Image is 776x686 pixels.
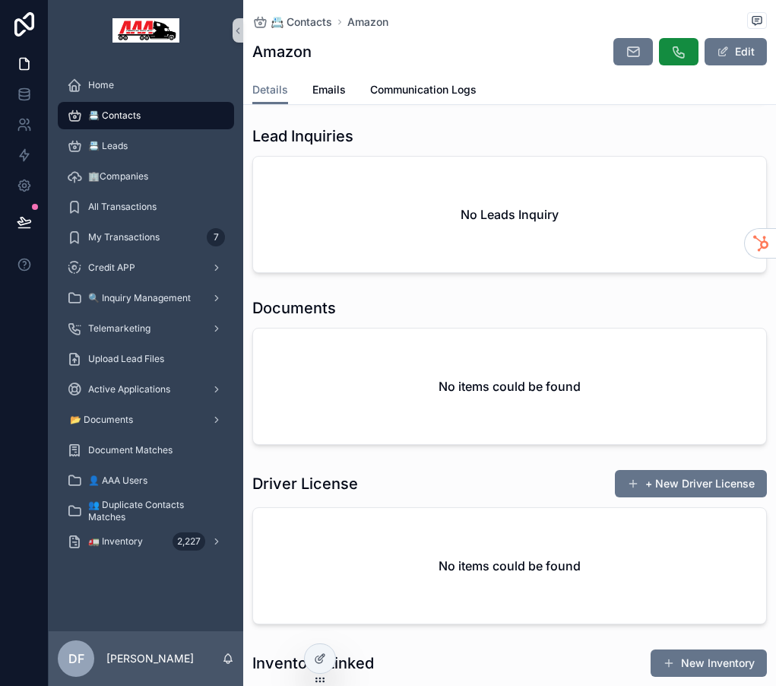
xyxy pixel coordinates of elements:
[312,76,346,106] a: Emails
[58,193,234,221] a: All Transactions
[88,475,147,487] span: 👤 AAA Users
[88,322,150,335] span: Telemarketing
[88,535,143,548] span: 🚛 Inventory
[58,467,234,494] a: 👤 AAA Users
[49,61,243,575] div: scrollable content
[88,444,173,456] span: Document Matches
[58,376,234,403] a: Active Applications
[58,71,234,99] a: Home
[271,14,332,30] span: 📇 Contacts
[252,297,336,319] h1: Documents
[312,82,346,97] span: Emails
[439,557,581,575] h2: No items could be found
[58,497,234,525] a: 👥 Duplicate Contacts Matches
[58,345,234,373] a: Upload Lead Files
[88,262,135,274] span: Credit APP
[58,132,234,160] a: 📇 Leads
[58,284,234,312] a: 🔍 Inquiry Management
[88,79,114,91] span: Home
[651,649,767,677] button: New Inventory
[461,205,559,224] h2: No Leads Inquiry
[252,14,332,30] a: 📇 Contacts
[252,82,288,97] span: Details
[88,353,164,365] span: Upload Lead Files
[252,41,312,62] h1: Amazon
[252,473,358,494] h1: Driver License
[88,292,191,304] span: 🔍 Inquiry Management
[58,406,234,434] a: 📂 Documents
[88,170,148,183] span: 🏢Companies
[370,76,477,106] a: Communication Logs
[112,18,179,43] img: App logo
[252,653,374,674] h1: Inventory Linked
[58,437,234,464] a: Document Matches
[68,649,84,668] span: DF
[347,14,388,30] a: Amazon
[58,528,234,555] a: 🚛 Inventory2,227
[252,125,353,147] h1: Lead Inquiries
[58,254,234,281] a: Credit APP
[370,82,477,97] span: Communication Logs
[439,377,581,395] h2: No items could be found
[58,163,234,190] a: 🏢Companies
[705,38,767,65] button: Edit
[252,76,288,105] a: Details
[88,201,157,213] span: All Transactions
[58,224,234,251] a: My Transactions7
[58,315,234,342] a: Telemarketing
[88,499,219,523] span: 👥 Duplicate Contacts Matches
[58,102,234,129] a: 📇 Contacts
[70,414,133,426] span: 📂 Documents
[207,228,225,246] div: 7
[88,231,160,243] span: My Transactions
[88,140,128,152] span: 📇 Leads
[88,383,170,395] span: Active Applications
[615,470,767,497] button: + New Driver License
[88,110,141,122] span: 📇 Contacts
[106,651,194,666] p: [PERSON_NAME]
[173,532,205,551] div: 2,227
